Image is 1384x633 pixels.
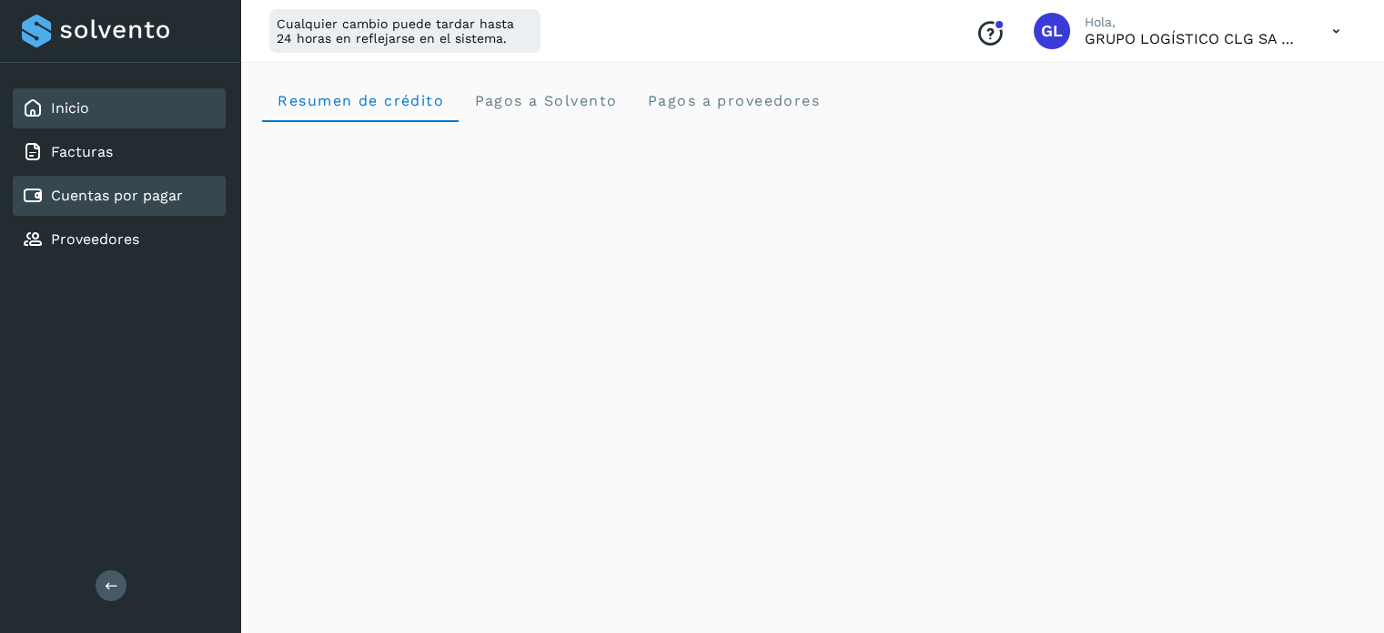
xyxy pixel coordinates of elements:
[51,230,139,248] a: Proveedores
[13,88,226,128] div: Inicio
[13,176,226,216] div: Cuentas por pagar
[646,92,820,109] span: Pagos a proveedores
[51,187,183,204] a: Cuentas por pagar
[269,9,540,53] div: Cualquier cambio puede tardar hasta 24 horas en reflejarse en el sistema.
[277,92,444,109] span: Resumen de crédito
[1085,15,1303,30] p: Hola,
[473,92,617,109] span: Pagos a Solvento
[51,143,113,160] a: Facturas
[13,132,226,172] div: Facturas
[1085,30,1303,47] p: GRUPO LOGÍSTICO CLG SA DE CV
[51,99,89,117] a: Inicio
[13,220,226,260] div: Proveedores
